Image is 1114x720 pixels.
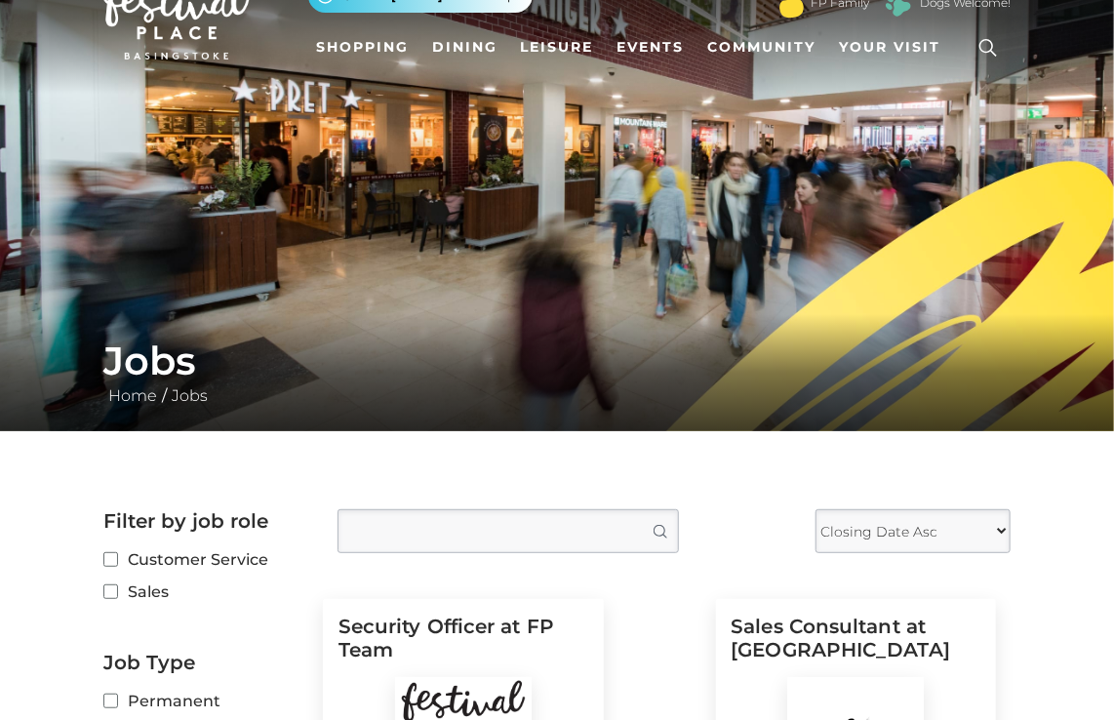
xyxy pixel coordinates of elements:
[103,651,308,674] h2: Job Type
[103,509,308,533] h2: Filter by job role
[513,29,602,65] a: Leisure
[609,29,692,65] a: Events
[103,580,308,604] label: Sales
[103,338,1011,384] h1: Jobs
[103,386,162,405] a: Home
[103,547,308,572] label: Customer Service
[699,29,823,65] a: Community
[839,37,940,58] span: Your Visit
[89,338,1025,408] div: /
[732,615,981,677] h5: Sales Consultant at [GEOGRAPHIC_DATA]
[167,386,213,405] a: Jobs
[338,615,588,677] h5: Security Officer at FP Team
[103,689,308,713] label: Permanent
[831,29,958,65] a: Your Visit
[424,29,505,65] a: Dining
[308,29,417,65] a: Shopping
